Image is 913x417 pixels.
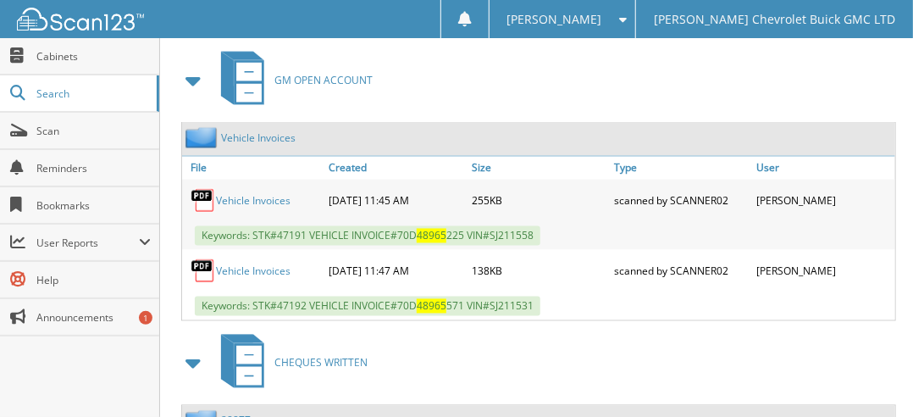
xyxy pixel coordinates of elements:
div: [PERSON_NAME] [753,254,895,288]
a: Vehicle Invoices [221,131,296,145]
span: Help [36,273,151,287]
a: GM OPEN ACCOUNT [211,47,373,114]
div: 1 [139,311,152,325]
span: Search [36,86,148,101]
span: 48965 [417,299,446,314]
div: 138KB [468,254,610,288]
img: folder2.png [185,127,221,148]
span: [PERSON_NAME] Chevrolet Buick GMC LTD [654,14,895,25]
img: scan123-logo-white.svg [17,8,144,31]
span: Keywords: STK#47192 VEHICLE INVOICE#70D 571 VIN#SJ211531 [195,297,540,316]
a: Vehicle Invoices [216,194,290,208]
span: 48965 [417,229,446,243]
a: User [753,157,895,180]
img: PDF.png [191,259,216,284]
div: [DATE] 11:47 AM [324,254,467,288]
a: Created [324,157,467,180]
span: Cabinets [36,49,151,64]
iframe: Chat Widget [828,336,913,417]
span: Keywords: STK#47191 VEHICLE INVOICE#70D 225 VIN#SJ211558 [195,226,540,246]
div: scanned by SCANNER02 [610,254,752,288]
div: scanned by SCANNER02 [610,184,752,218]
span: Bookmarks [36,198,151,213]
span: GM OPEN ACCOUNT [274,73,373,87]
a: Type [610,157,752,180]
a: Vehicle Invoices [216,264,290,279]
span: Reminders [36,161,151,175]
a: Size [468,157,610,180]
span: CHEQUES WRITTEN [274,356,368,370]
div: [DATE] 11:45 AM [324,184,467,218]
span: [PERSON_NAME] [507,14,602,25]
div: 255KB [468,184,610,218]
span: User Reports [36,236,139,250]
a: File [182,157,324,180]
span: Scan [36,124,151,138]
div: [PERSON_NAME] [753,184,895,218]
a: CHEQUES WRITTEN [211,330,368,397]
span: Announcements [36,310,151,325]
img: PDF.png [191,188,216,214]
